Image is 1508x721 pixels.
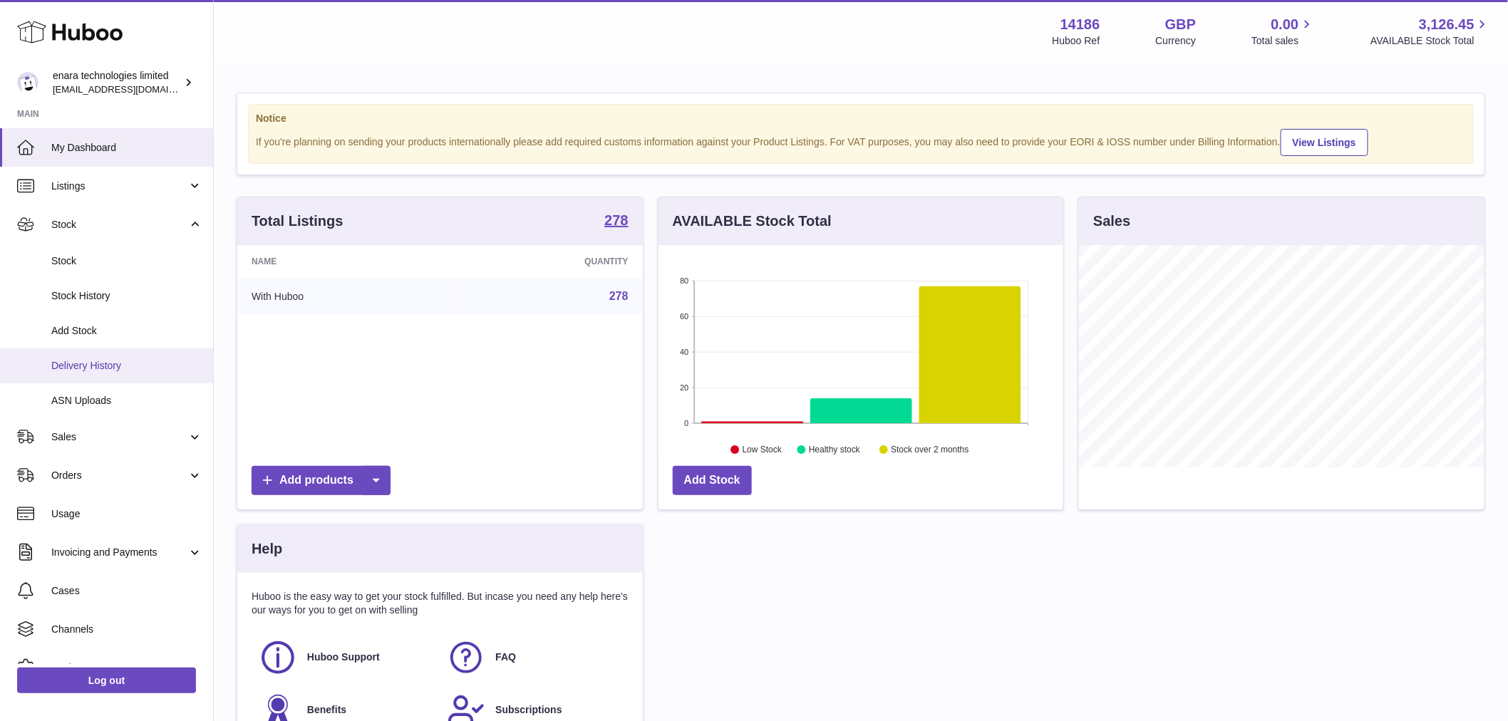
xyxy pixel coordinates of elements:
[495,650,516,664] span: FAQ
[51,623,202,636] span: Channels
[252,212,344,231] h3: Total Listings
[1281,129,1368,156] a: View Listings
[252,590,629,617] p: Huboo is the easy way to get your stock fulfilled. But incase you need any help here's our ways f...
[451,245,643,278] th: Quantity
[1370,34,1491,48] span: AVAILABLE Stock Total
[1165,15,1196,34] strong: GBP
[1060,15,1100,34] strong: 14186
[51,218,187,232] span: Stock
[609,290,629,302] a: 278
[1093,212,1130,231] h3: Sales
[53,69,181,96] div: enara technologies limited
[51,359,202,373] span: Delivery History
[1251,34,1315,48] span: Total sales
[891,445,969,455] text: Stock over 2 months
[809,445,861,455] text: Healthy stock
[51,289,202,303] span: Stock History
[1419,15,1475,34] span: 3,126.45
[252,539,282,559] h3: Help
[51,507,202,521] span: Usage
[17,72,38,93] img: internalAdmin-14186@internal.huboo.com
[51,546,187,559] span: Invoicing and Payments
[252,466,391,495] a: Add products
[51,584,202,598] span: Cases
[1251,15,1315,48] a: 0.00 Total sales
[1370,15,1491,48] a: 3,126.45 AVAILABLE Stock Total
[447,638,621,677] a: FAQ
[237,245,451,278] th: Name
[680,383,688,392] text: 20
[307,703,346,717] span: Benefits
[680,276,688,285] text: 80
[53,83,210,95] span: [EMAIL_ADDRESS][DOMAIN_NAME]
[680,348,688,356] text: 40
[51,254,202,268] span: Stock
[743,445,783,455] text: Low Stock
[680,312,688,321] text: 60
[51,661,202,675] span: Settings
[17,668,196,693] a: Log out
[256,112,1466,125] strong: Notice
[51,180,187,193] span: Listings
[51,324,202,338] span: Add Stock
[684,419,688,427] text: 0
[51,394,202,408] span: ASN Uploads
[51,469,187,482] span: Orders
[237,278,451,315] td: With Huboo
[673,466,752,495] a: Add Stock
[1156,34,1197,48] div: Currency
[604,213,628,230] a: 278
[307,650,380,664] span: Huboo Support
[1053,34,1100,48] div: Huboo Ref
[51,141,202,155] span: My Dashboard
[256,127,1466,156] div: If you're planning on sending your products internationally please add required customs informati...
[495,703,562,717] span: Subscriptions
[259,638,433,677] a: Huboo Support
[604,213,628,227] strong: 278
[51,430,187,444] span: Sales
[673,212,832,231] h3: AVAILABLE Stock Total
[1271,15,1299,34] span: 0.00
